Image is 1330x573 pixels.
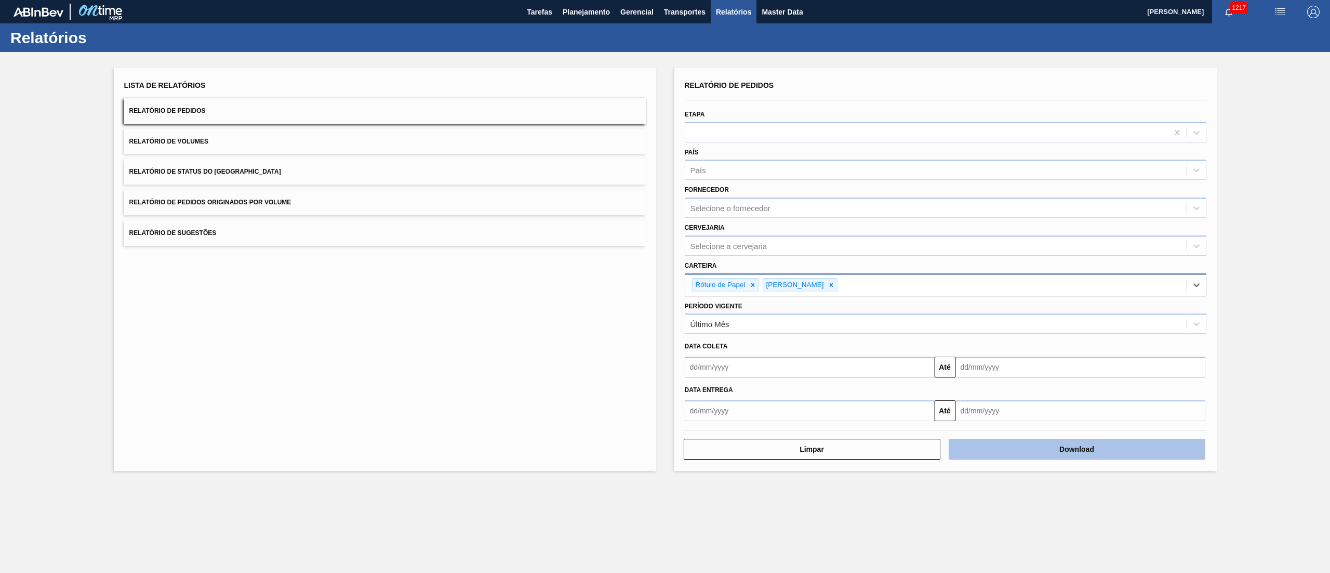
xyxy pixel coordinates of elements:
[129,229,217,237] span: Relatório de Sugestões
[685,357,935,377] input: dd/mm/yyyy
[124,129,646,154] button: Relatório de Volumes
[1274,6,1286,18] img: userActions
[124,220,646,246] button: Relatório de Sugestões
[129,107,206,114] span: Relatório de Pedidos
[685,186,729,193] label: Fornecedor
[693,279,747,292] div: Rótulo de Papel
[10,32,195,44] h1: Relatórios
[620,6,654,18] span: Gerencial
[935,400,955,421] button: Até
[685,149,699,156] label: País
[690,241,767,250] div: Selecione a cervejaria
[935,357,955,377] button: Até
[762,6,803,18] span: Master Data
[129,138,208,145] span: Relatório de Volumes
[684,439,940,460] button: Limpar
[763,279,826,292] div: [PERSON_NAME]
[685,262,717,269] label: Carteira
[690,166,706,175] div: País
[14,7,63,17] img: TNhmsLtSVTkK8tSr43FrP2fwEKptu5GPRR3wAAAABJRU5ErkJggg==
[1212,5,1245,19] button: Notificações
[955,357,1205,377] input: dd/mm/yyyy
[685,111,705,118] label: Etapa
[949,439,1205,460] button: Download
[124,81,206,89] span: Lista de Relatórios
[690,320,729,329] div: Último Mês
[685,400,935,421] input: dd/mm/yyyy
[685,386,733,394] span: Data entrega
[1307,6,1320,18] img: Logout
[129,199,291,206] span: Relatório de Pedidos Originados por Volume
[685,81,774,89] span: Relatório de Pedidos
[664,6,706,18] span: Transportes
[685,224,725,231] label: Cervejaria
[1230,2,1248,14] span: 1217
[129,168,281,175] span: Relatório de Status do [GEOGRAPHIC_DATA]
[124,159,646,185] button: Relatório de Status do [GEOGRAPHIC_DATA]
[685,343,728,350] span: Data coleta
[563,6,610,18] span: Planejamento
[690,204,770,213] div: Selecione o fornecedor
[685,303,742,310] label: Período Vigente
[955,400,1205,421] input: dd/mm/yyyy
[124,190,646,215] button: Relatório de Pedidos Originados por Volume
[124,98,646,124] button: Relatório de Pedidos
[716,6,751,18] span: Relatórios
[527,6,552,18] span: Tarefas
